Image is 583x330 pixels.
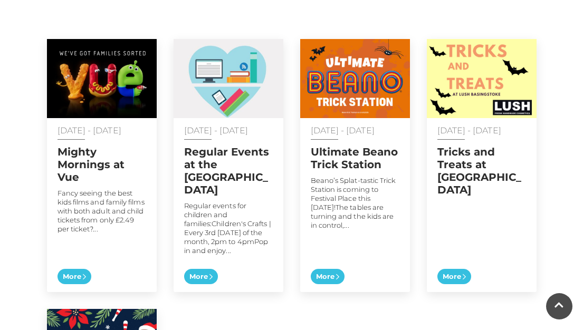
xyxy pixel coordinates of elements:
[437,145,526,196] h2: Tricks and Treats at [GEOGRAPHIC_DATA]
[58,189,146,234] p: Fancy seeing the best kids films and family films with both adult and child tickets from only £2....
[184,201,273,255] p: Regular events for children and families:Children's Crafts | Every 3rd [DATE] of the month, 2pm t...
[184,269,218,285] span: More
[311,126,399,135] p: [DATE] - [DATE]
[300,39,410,292] a: [DATE] - [DATE] Ultimate Beano Trick Station Beano’s Splat-tastic Trick Station is coming to Fest...
[184,126,273,135] p: [DATE] - [DATE]
[311,269,345,285] span: More
[437,269,471,285] span: More
[58,145,146,183] h2: Mighty Mornings at Vue
[58,126,146,135] p: [DATE] - [DATE]
[184,145,273,196] h2: Regular Events at the [GEOGRAPHIC_DATA]
[174,39,283,292] a: [DATE] - [DATE] Regular Events at the [GEOGRAPHIC_DATA] Regular events for children and families:...
[427,39,537,292] a: [DATE] - [DATE] Tricks and Treats at [GEOGRAPHIC_DATA] More
[300,39,410,118] img: Trick or Treat Takeover | Festival Place | Basingstoke | Hampshire
[47,39,157,292] a: [DATE] - [DATE] Mighty Mornings at Vue Fancy seeing the best kids films and family films with bot...
[58,269,91,285] span: More
[311,176,399,230] p: Beano’s Splat-tastic Trick Station is coming to Festival Place this [DATE]!The tables are turning...
[437,126,526,135] p: [DATE] - [DATE]
[311,145,399,171] h2: Ultimate Beano Trick Station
